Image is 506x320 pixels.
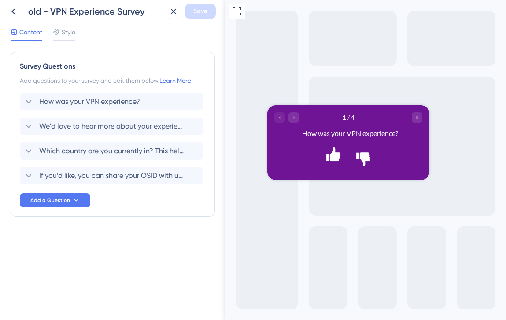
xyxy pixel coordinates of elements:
[30,197,70,204] span: Add a Question
[19,27,42,37] span: Content
[39,121,185,132] span: We'd love to hear more about your experience with the VPN. Feel free to share any feedback or iss...
[159,77,191,84] a: Learn More
[28,5,162,18] div: old - VPN Experience Survey
[20,193,90,207] button: Add a Question
[42,105,204,180] iframe: UserGuiding Survey
[39,96,140,107] span: How was your VPN experience?
[193,6,207,17] span: Save
[39,170,185,181] span: If you’d like, you can share your OSID with us so we can take a look at your account in case you ...
[20,61,206,72] div: Survey Questions
[20,75,206,86] div: Add questions to your survey and edit them below.
[39,146,185,156] span: Which country are you currently in? This helps us investigate more effectively based on commonly ...
[62,27,75,37] span: Style
[185,4,216,19] button: Save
